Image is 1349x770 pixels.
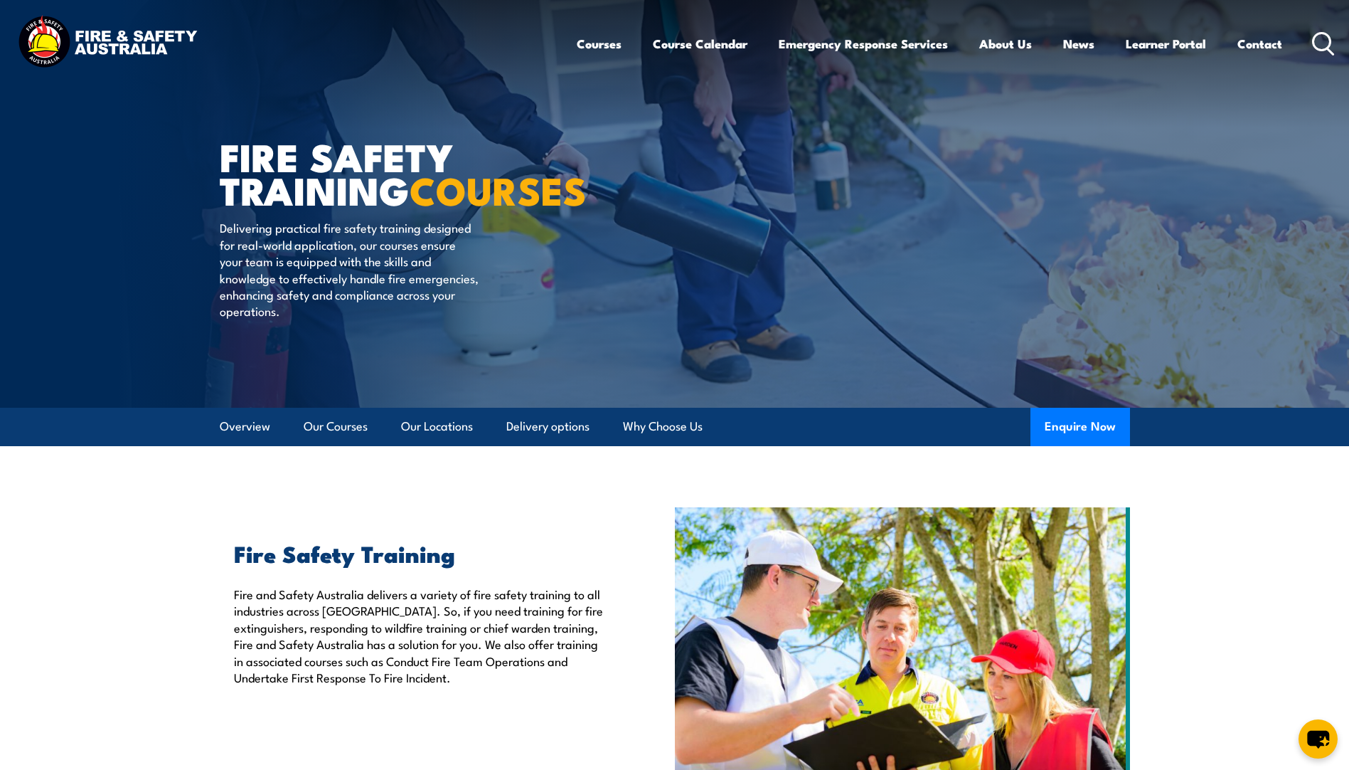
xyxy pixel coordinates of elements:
strong: COURSES [410,159,587,218]
a: Our Locations [401,408,473,445]
a: Courses [577,25,622,63]
button: Enquire Now [1030,408,1130,446]
a: Learner Portal [1126,25,1206,63]
button: chat-button [1299,719,1338,759]
a: Why Choose Us [623,408,703,445]
p: Delivering practical fire safety training designed for real-world application, our courses ensure... [220,219,479,319]
a: About Us [979,25,1032,63]
a: Contact [1237,25,1282,63]
h1: FIRE SAFETY TRAINING [220,139,571,206]
p: Fire and Safety Australia delivers a variety of fire safety training to all industries across [GE... [234,586,609,685]
a: Emergency Response Services [779,25,948,63]
h2: Fire Safety Training [234,543,609,563]
a: News [1063,25,1094,63]
a: Our Courses [304,408,368,445]
a: Course Calendar [653,25,747,63]
a: Overview [220,408,270,445]
a: Delivery options [506,408,590,445]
